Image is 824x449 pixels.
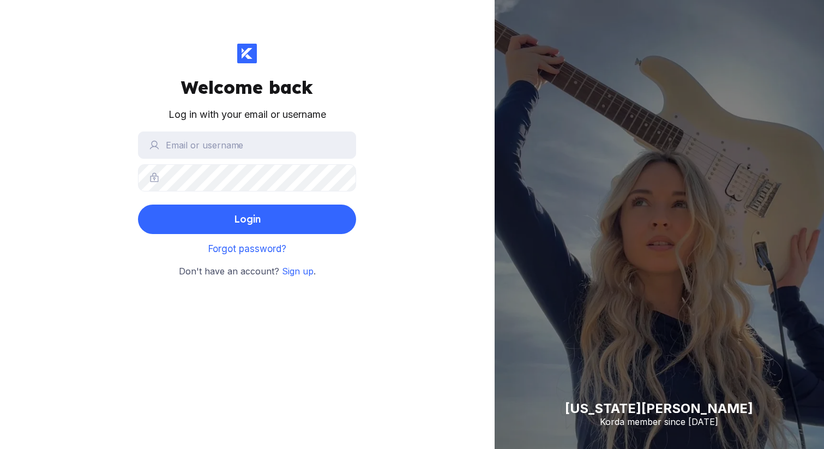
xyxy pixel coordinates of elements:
div: Welcome back [181,76,313,98]
a: Sign up [282,266,314,277]
small: Don't have an account? . [179,265,316,279]
div: Log in with your email or username [169,107,326,123]
input: Email or username [138,131,356,159]
a: Forgot password? [208,243,286,254]
button: Login [138,205,356,234]
div: Login [234,208,261,230]
div: [US_STATE][PERSON_NAME] [565,400,753,416]
div: Korda member since [DATE] [565,416,753,427]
